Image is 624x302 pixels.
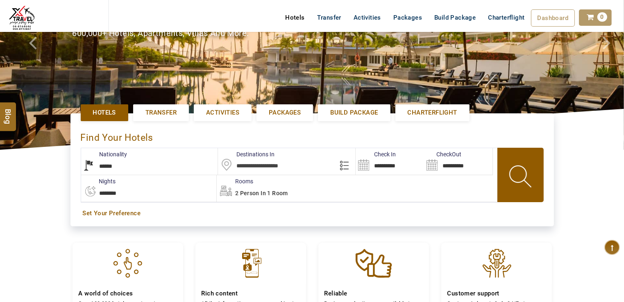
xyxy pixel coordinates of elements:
[356,150,396,158] label: Check In
[311,9,347,26] a: Transfer
[83,209,542,218] a: Set Your Preference
[202,290,300,297] h4: Rich content
[81,104,128,121] a: Hotels
[330,108,378,117] span: Build Package
[218,150,275,158] label: Destinations In
[133,104,189,121] a: Transfer
[81,177,116,185] label: nights
[447,290,546,297] h4: Customer support
[424,148,492,175] input: Search
[428,9,482,26] a: Build Package
[79,290,177,297] h4: A world of choices
[318,104,390,121] a: Build Package
[206,108,239,117] span: Activities
[3,108,14,115] span: Blog
[145,108,177,117] span: Transfer
[324,290,423,297] h4: Reliable
[482,9,531,26] a: Charterflight
[269,108,301,117] span: Packages
[194,104,252,121] a: Activities
[424,150,461,158] label: CheckOut
[256,104,313,121] a: Packages
[93,108,116,117] span: Hotels
[597,12,607,22] span: 0
[217,177,253,185] label: Rooms
[235,190,288,196] span: 2 Person in 1 Room
[538,14,569,22] span: Dashboard
[488,14,524,21] span: Charterflight
[279,9,311,26] a: Hotels
[73,27,552,39] div: 600,000+ hotels, apartments, villas and more.
[395,104,470,121] a: Charterflight
[579,9,612,26] a: 0
[6,3,37,34] img: The Royal Line Holidays
[408,108,457,117] span: Charterflight
[81,124,544,148] div: Find Your Hotels
[387,9,428,26] a: Packages
[347,9,387,26] a: Activities
[356,148,424,175] input: Search
[81,150,127,158] label: Nationality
